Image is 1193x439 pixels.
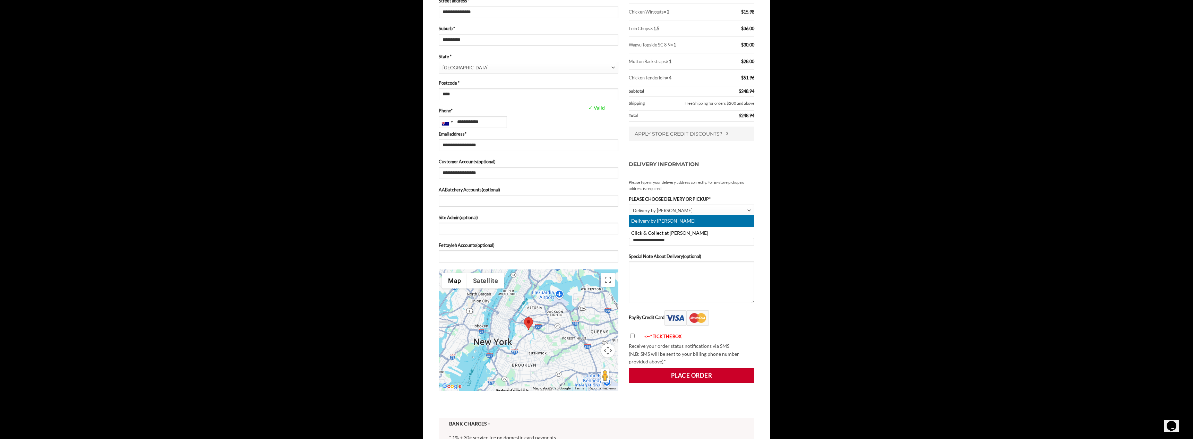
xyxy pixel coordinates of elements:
[496,386,529,395] button: Keyboard shortcuts
[439,186,618,193] label: AAButchery Accounts
[575,386,584,390] a: Terms (opens in new tab)
[533,386,570,390] span: Map data ©2025 Google
[629,342,754,366] p: Receive your order status notifications via SMS (N.B: SMS will be sent to your billing phone numb...
[741,75,744,80] span: $
[477,159,496,164] span: (optional)
[439,242,618,249] label: Fettayleh Accounts
[440,382,463,391] img: Google
[741,59,754,64] bdi: 28.00
[439,158,618,165] label: Customer Accounts
[739,113,741,118] span: $
[460,215,478,220] span: (optional)
[629,253,754,260] label: Special Note About Delivery
[633,205,747,216] span: Delivery by Abu Ahmad Butchery
[629,196,754,203] label: PLEASE CHOOSE DELIVERY OR PICKUP
[683,253,701,259] span: (optional)
[741,75,754,80] bdi: 51.96
[467,273,504,289] button: Show satellite imagery
[670,42,676,48] strong: × 1
[629,368,754,383] button: Place order
[439,79,618,86] label: Postcode
[439,214,618,221] label: Site Admin
[741,59,744,64] span: $
[442,273,467,289] button: Show street map
[650,26,659,31] strong: × 1.5
[439,62,618,74] span: State
[664,9,669,15] strong: × 2
[439,107,618,114] label: Phone
[482,187,500,192] span: (optional)
[741,9,744,15] span: $
[630,334,635,338] input: <-- * TICK THE BOX
[440,382,463,391] a: Open this area in Google Maps (opens a new window)
[664,310,709,326] img: Pay By Credit Card
[589,386,616,390] a: Report a map error
[601,369,609,382] button: Drag Pegman onto the map to open Street View
[629,205,754,217] span: Delivery by Abu Ahmad Butchery
[638,335,644,339] img: arrow-blink.gif
[629,4,718,20] td: Chicken Winggets
[629,70,718,86] td: Chicken Tenderloin
[741,42,744,48] span: $
[629,315,709,320] label: Pay By Credit Card
[741,42,754,48] bdi: 30.00
[629,20,718,37] td: Loin Chops
[601,344,615,358] button: Map camera controls
[629,153,754,176] h3: Delivery Information
[629,53,718,70] td: Mutton Backstraps
[629,215,754,227] li: Delivery by [PERSON_NAME]
[629,37,718,53] td: Wagyu Topside SC 8-9
[741,26,754,31] bdi: 36.00
[1164,411,1186,432] iframe: chat widget
[439,25,618,32] label: Suburb
[666,59,671,64] strong: × 1
[635,131,722,137] span: Apply store credit discounts?
[449,421,490,427] strong: BANK CHARGES –
[739,88,741,94] span: $
[443,62,611,74] span: New South Wales
[629,179,754,192] small: Please type in your delivery address correctly. For in-store pickup no address is required
[739,113,754,118] bdi: 248.94
[439,117,455,128] div: Australia: +61
[656,99,754,108] label: Free Shipping for orders $200 and above
[726,132,729,135] img: Checkout
[476,242,495,248] span: (optional)
[601,273,615,287] button: Toggle fullscreen view
[666,75,671,80] strong: × 4
[439,53,618,60] label: State
[629,97,654,111] th: Shipping
[739,88,754,94] bdi: 248.94
[439,130,618,137] label: Email address
[741,9,754,15] bdi: 15.98
[587,104,655,112] span: ✓ Valid
[629,86,718,97] th: Subtotal
[644,334,681,339] font: <-- * TICK THE BOX
[741,26,744,31] span: $
[629,111,718,122] th: Total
